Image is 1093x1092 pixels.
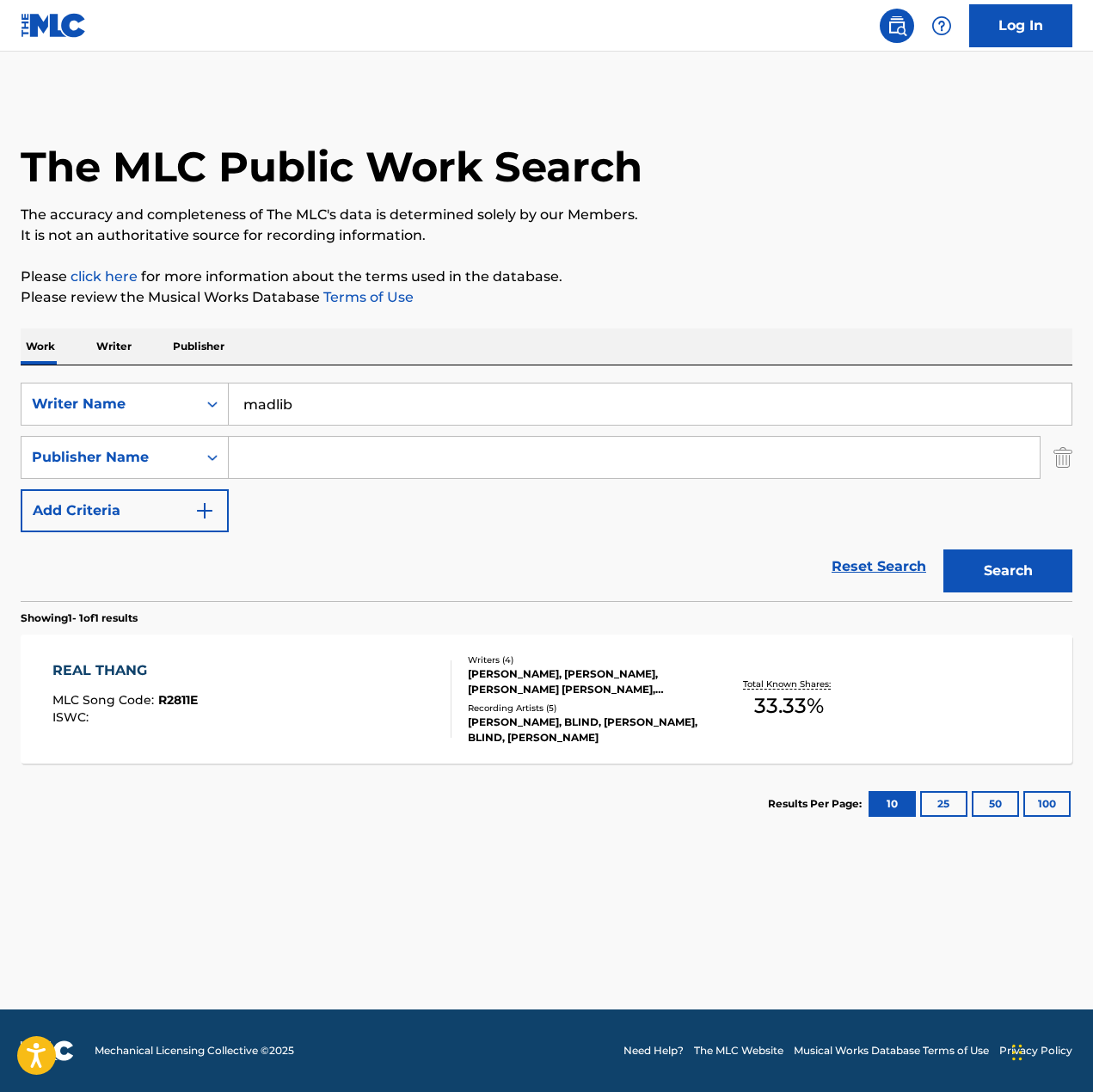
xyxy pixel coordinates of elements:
button: Add Criteria [21,489,229,532]
div: [PERSON_NAME], BLIND, [PERSON_NAME], BLIND, [PERSON_NAME] [468,715,701,745]
div: REAL THANG [52,660,198,681]
div: Writer Name [32,394,187,414]
img: search [887,15,907,36]
button: 50 [972,791,1019,817]
button: 25 [920,791,967,817]
a: Terms of Use [320,289,414,305]
p: Results Per Page: [768,796,866,812]
form: Search Form [21,383,1072,601]
span: R2811E [158,692,198,708]
span: 33.33 % [754,690,824,721]
img: 9d2ae6d4665cec9f34b9.svg [194,500,215,521]
div: Recording Artists ( 5 ) [468,702,701,715]
p: It is not an authoritative source for recording information. [21,225,1072,246]
button: 10 [869,791,916,817]
img: logo [21,1040,74,1061]
a: The MLC Website [694,1043,783,1058]
h1: The MLC Public Work Search [21,141,642,193]
a: Log In [969,4,1072,47]
button: Search [943,549,1072,592]
a: REAL THANGMLC Song Code:R2811EISWC:Writers (4)[PERSON_NAME], [PERSON_NAME], [PERSON_NAME] [PERSON... [21,635,1072,764]
p: Work [21,328,60,365]
p: Showing 1 - 1 of 1 results [21,610,138,626]
img: Delete Criterion [1053,436,1072,479]
a: Musical Works Database Terms of Use [794,1043,989,1058]
iframe: Chat Widget [1007,1009,1093,1092]
p: Please review the Musical Works Database [21,287,1072,308]
a: Need Help? [623,1043,684,1058]
div: Writers ( 4 ) [468,653,701,666]
p: Please for more information about the terms used in the database. [21,267,1072,287]
p: Total Known Shares: [743,678,835,690]
a: Public Search [880,9,914,43]
img: help [931,15,952,36]
div: Drag [1012,1027,1022,1078]
p: The accuracy and completeness of The MLC's data is determined solely by our Members. [21,205,1072,225]
a: Reset Search [823,548,935,586]
p: Writer [91,328,137,365]
div: [PERSON_NAME], [PERSON_NAME], [PERSON_NAME] [PERSON_NAME], [PERSON_NAME] [468,666,701,697]
a: Privacy Policy [999,1043,1072,1058]
span: MLC Song Code : [52,692,158,708]
button: 100 [1023,791,1071,817]
a: click here [71,268,138,285]
div: Help [924,9,959,43]
div: Publisher Name [32,447,187,468]
span: ISWC : [52,709,93,725]
span: Mechanical Licensing Collective © 2025 [95,1043,294,1058]
img: MLC Logo [21,13,87,38]
p: Publisher [168,328,230,365]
